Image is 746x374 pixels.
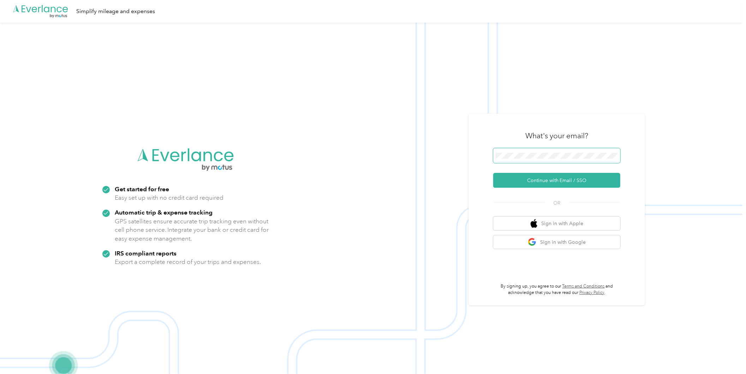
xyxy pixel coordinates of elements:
h3: What's your email? [525,131,588,141]
button: apple logoSign in with Apple [493,217,620,230]
span: OR [544,199,569,207]
strong: Automatic trip & expense tracking [115,209,213,216]
p: Easy set up with no credit card required [115,193,223,202]
a: Privacy Policy [579,290,604,295]
strong: Get started for free [115,185,169,193]
img: apple logo [531,219,538,228]
p: By signing up, you agree to our and acknowledge that you have read our . [493,283,620,296]
div: Simplify mileage and expenses [76,7,155,16]
strong: IRS compliant reports [115,249,177,257]
p: GPS satellites ensure accurate trip tracking even without cell phone service. Integrate your bank... [115,217,269,243]
p: Export a complete record of your trips and expenses. [115,258,261,266]
a: Terms and Conditions [562,284,605,289]
button: google logoSign in with Google [493,235,620,249]
button: Continue with Email / SSO [493,173,620,188]
img: google logo [528,238,537,247]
